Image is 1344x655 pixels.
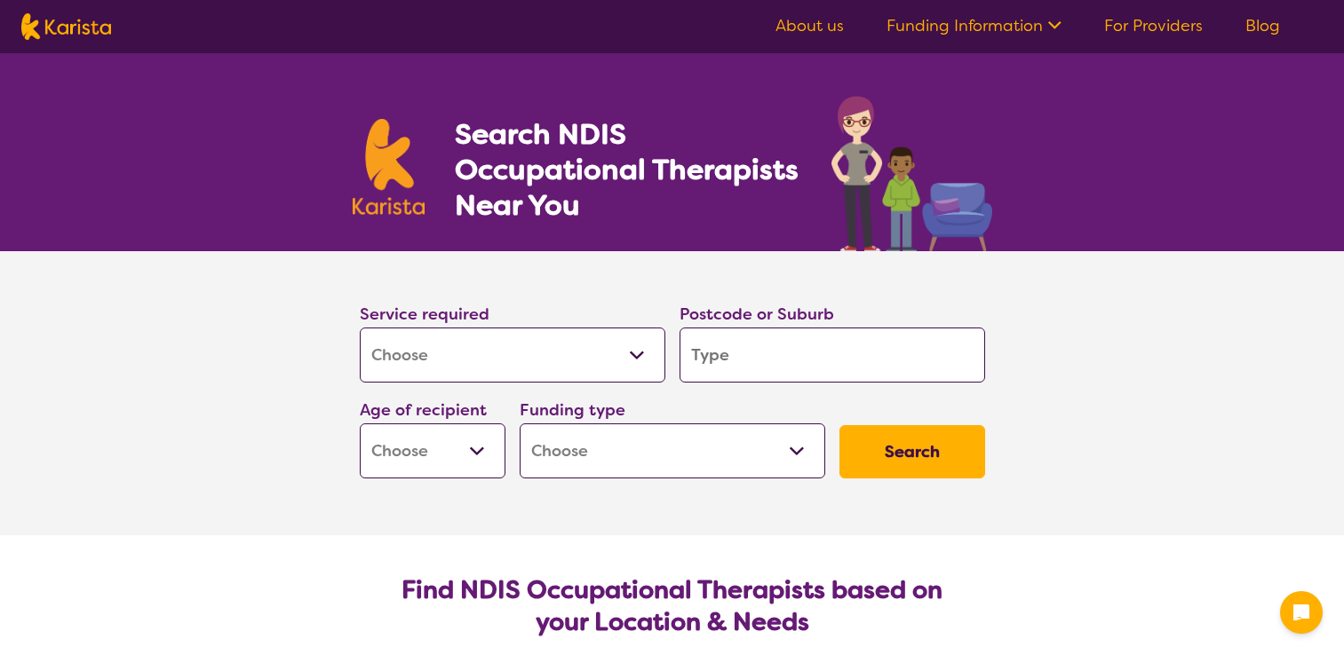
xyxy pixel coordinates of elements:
[1104,15,1203,36] a: For Providers
[353,119,425,215] img: Karista logo
[374,574,971,638] h2: Find NDIS Occupational Therapists based on your Location & Needs
[360,304,489,325] label: Service required
[680,327,985,383] input: Type
[831,96,992,251] img: occupational-therapy
[887,15,1062,36] a: Funding Information
[680,304,834,325] label: Postcode or Suburb
[839,425,985,478] button: Search
[1245,15,1280,36] a: Blog
[775,15,844,36] a: About us
[360,399,487,421] label: Age of recipient
[520,399,625,421] label: Funding type
[455,116,800,223] h1: Search NDIS Occupational Therapists Near You
[21,13,111,40] img: Karista logo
